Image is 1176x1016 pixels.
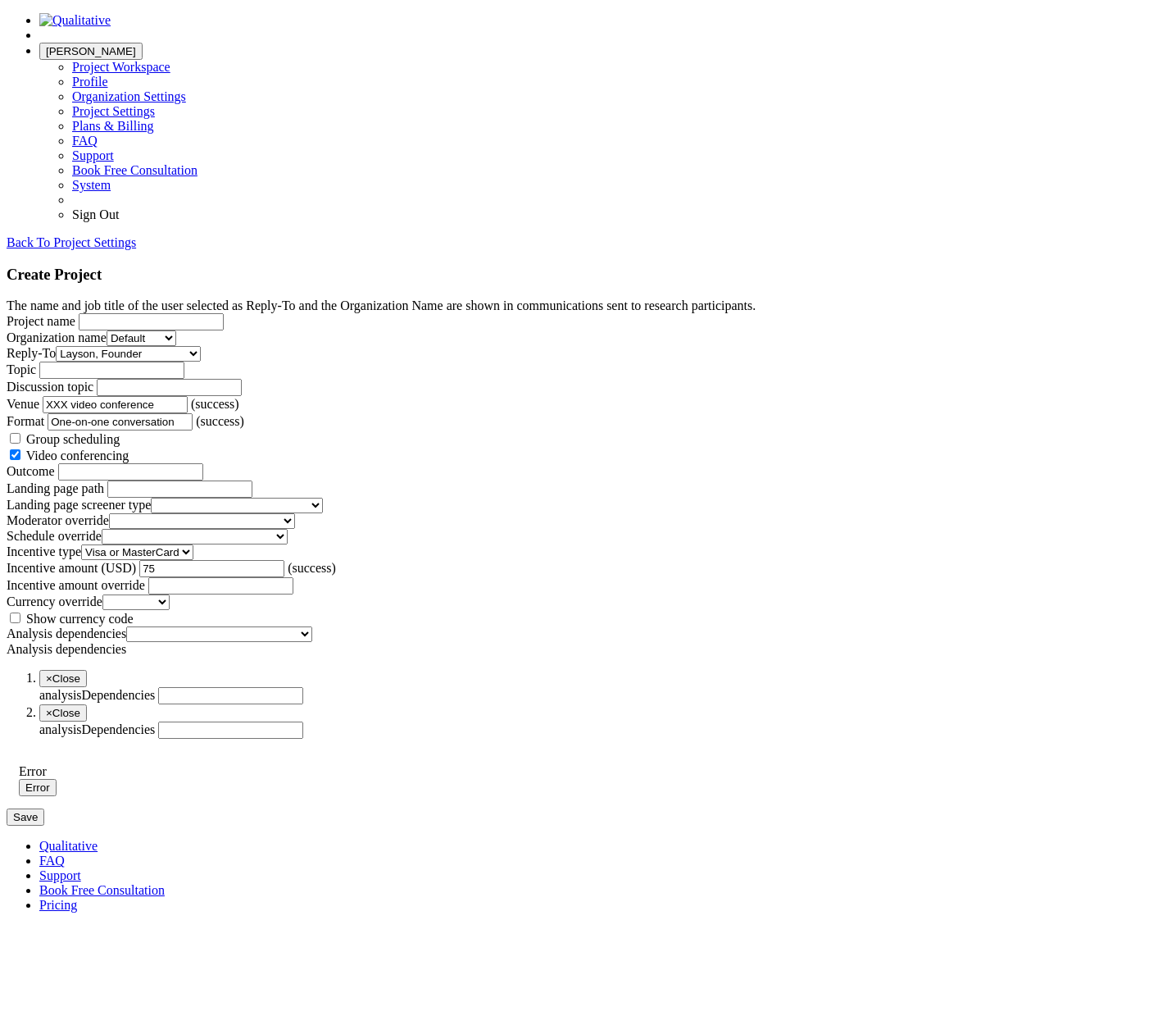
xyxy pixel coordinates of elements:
[39,670,87,687] button: Close
[288,561,336,575] span: (success)
[7,235,136,249] a: Back To Project Settings
[7,330,107,344] label: Organization name
[39,883,165,897] a: Book Free Consultation
[72,75,108,89] a: Profile
[10,613,20,623] input: Show currency code
[19,764,1157,779] div: Error
[72,60,170,74] a: Project Workspace
[7,529,102,543] label: Schedule override
[7,481,104,495] label: Landing page path
[39,854,65,868] a: FAQ
[7,464,55,478] label: Outcome
[7,397,39,411] label: Venue
[26,449,129,462] span: Video conferencing
[39,43,143,60] button: [PERSON_NAME]
[72,119,154,133] a: Plans & Billing
[7,362,36,376] label: Topic
[72,134,98,148] a: FAQ
[7,595,102,608] label: Currency override
[7,498,151,512] label: Landing page screener type
[72,163,198,177] a: Book Free Consultation
[72,207,119,221] a: Sign Out
[72,89,186,103] a: Organization Settings
[72,148,114,162] a: Support
[39,722,155,736] label: analysisDependencies
[10,449,20,460] input: Video conferencing
[26,612,134,626] span: Show currency code
[39,898,77,912] a: Pricing
[46,45,136,57] span: [PERSON_NAME]
[46,707,52,719] span: ×
[7,346,56,360] label: Reply-To
[26,432,120,446] span: Group scheduling
[19,779,57,796] button: Error
[7,578,145,592] label: Incentive amount override
[7,544,81,558] label: Incentive type
[39,13,111,28] img: Qualitative
[52,707,80,719] span: Close
[72,104,155,118] a: Project Settings
[39,688,155,702] label: analysisDependencies
[39,839,98,853] a: Qualitative
[1094,937,1176,1016] iframe: Chat Widget
[7,626,126,640] label: Analysis dependencies
[72,178,111,192] a: System
[10,433,20,444] input: Group scheduling
[7,414,44,428] label: Format
[7,642,126,656] label: Analysis dependencies
[39,868,81,882] a: Support
[52,672,80,685] span: Close
[7,314,75,328] label: Project name
[7,266,1169,284] h3: Create Project
[7,298,1169,313] div: The name and job title of the user selected as Reply-To and the Organization Name are shown in co...
[7,561,136,575] label: Incentive amount (USD)
[7,513,109,527] label: Moderator override
[7,380,93,394] label: Discussion topic
[7,809,44,826] input: Save
[196,414,244,428] span: (success)
[39,704,87,722] button: Close
[46,672,52,685] span: ×
[191,397,239,411] span: (success)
